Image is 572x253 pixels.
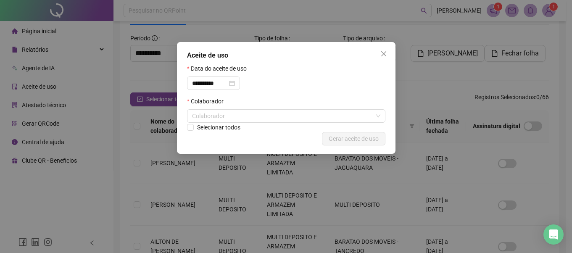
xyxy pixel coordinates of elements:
[187,64,252,73] label: Data do aceite de uso
[322,132,385,145] button: Gerar aceite de uso
[380,50,387,57] span: close
[187,50,385,61] div: Aceite de uso
[377,47,390,61] button: Close
[543,224,564,245] div: Open Intercom Messenger
[187,97,229,106] label: Colaborador
[197,124,240,131] span: Selecionar todos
